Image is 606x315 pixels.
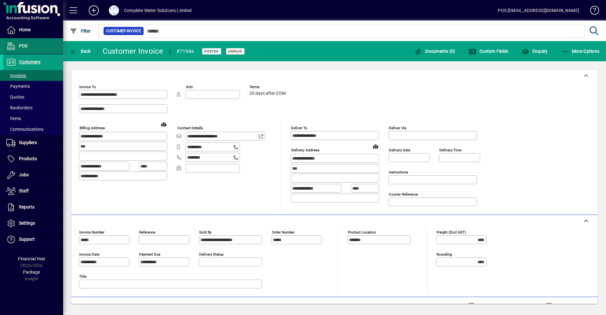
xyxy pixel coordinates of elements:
a: Reports [3,199,63,215]
mat-label: Delivery status [199,252,223,257]
a: Items [3,113,63,124]
button: Enquiry [520,45,549,57]
span: Backorders [6,105,33,110]
span: Terms [249,85,287,89]
span: Reports [19,204,34,209]
button: Add [84,5,104,16]
div: #71986 [176,46,194,57]
span: Products [19,156,37,161]
a: Settings [3,215,63,231]
span: Communications [6,127,44,132]
mat-label: Attn [186,85,193,89]
span: Settings [19,221,35,226]
mat-label: Order number [272,230,294,234]
span: Suppliers [19,140,37,145]
span: More Options [561,49,600,54]
span: Support [19,237,35,242]
span: Enquiry [521,49,548,54]
a: View on map [159,119,169,129]
span: Items [6,116,21,121]
a: Support [3,232,63,247]
mat-label: Deliver To [291,126,307,130]
mat-label: Delivery time [439,148,461,152]
span: Back [70,49,91,54]
span: Custom Fields [469,49,508,54]
a: Payments [3,81,63,92]
span: Financial Year [18,256,45,261]
a: Suppliers [3,135,63,151]
span: Posted [205,49,219,53]
div: Complete Water Solutions Limited [124,5,192,15]
mat-label: Invoice date [79,252,99,257]
a: Quotes [3,92,63,102]
button: Filter [68,25,92,37]
mat-label: Payment due [139,252,160,257]
span: Customer Invoice [106,28,141,34]
button: Back [68,45,92,57]
mat-label: Courier Reference [389,192,418,197]
mat-label: Title [79,274,86,279]
span: Filter [70,28,91,33]
div: Customer Invoice [103,46,163,56]
app-page-header-button: Back [63,45,98,57]
div: POS [EMAIL_ADDRESS][DOMAIN_NAME] [498,5,579,15]
span: Payments [6,84,30,89]
a: View on map [371,141,381,151]
span: Jobs [19,172,29,177]
mat-label: Instructions [389,170,408,174]
span: Package [23,270,40,275]
mat-label: Reference [139,230,155,234]
mat-label: Rounding [437,252,452,257]
button: Documents (0) [413,45,457,57]
span: Documents (0) [414,49,455,54]
span: Home [19,27,31,32]
a: Backorders [3,102,63,113]
mat-label: Delivery date [389,148,410,152]
label: Show Line Volumes/Weights [476,303,535,309]
a: Invoices [3,70,63,81]
a: Communications [3,124,63,135]
span: Invoices [6,73,26,78]
a: Staff [3,183,63,199]
span: Quotes [6,94,24,100]
span: Unpaid [229,49,242,53]
a: Home [3,22,63,38]
mat-label: Product location [348,230,376,234]
mat-label: Sold by [199,230,211,234]
mat-label: Deliver via [389,126,406,130]
a: Knowledge Base [585,1,598,22]
mat-label: Freight (excl GST) [437,230,466,234]
button: Profile [104,5,124,16]
a: Jobs [3,167,63,183]
span: 20 days after EOM [249,91,286,96]
mat-label: Invoice number [79,230,104,234]
mat-label: Invoice To [79,85,96,89]
button: More Options [560,45,601,57]
button: Custom Fields [467,45,510,57]
span: Customers [19,59,40,64]
a: Products [3,151,63,167]
span: POS [19,43,27,48]
label: Show Cost/Profit [553,303,590,309]
a: POS [3,38,63,54]
span: Staff [19,188,29,193]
